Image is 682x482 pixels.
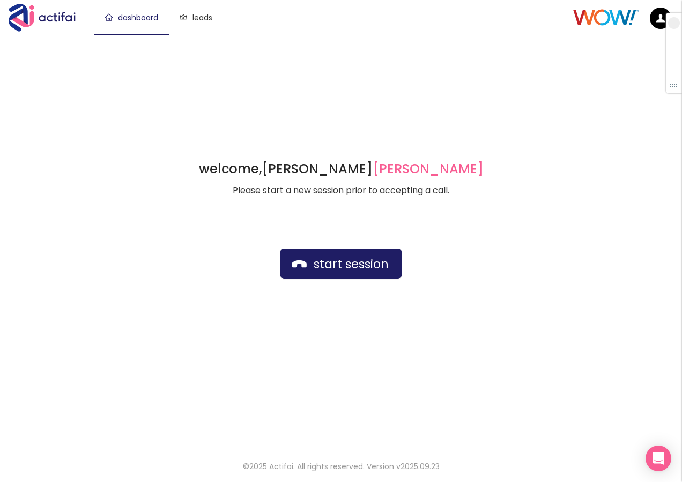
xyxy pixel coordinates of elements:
a: leads [180,12,212,23]
div: Open Intercom Messenger [646,446,671,471]
button: start session [280,249,402,279]
p: Please start a new session prior to accepting a call. [199,184,484,197]
span: [PERSON_NAME] [373,160,484,178]
img: Actifai Logo [9,4,86,32]
h1: welcome, [199,160,484,178]
img: Client Logo [573,9,639,26]
img: default.png [650,8,671,29]
a: dashboard [105,12,158,23]
strong: [PERSON_NAME] [262,160,484,178]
